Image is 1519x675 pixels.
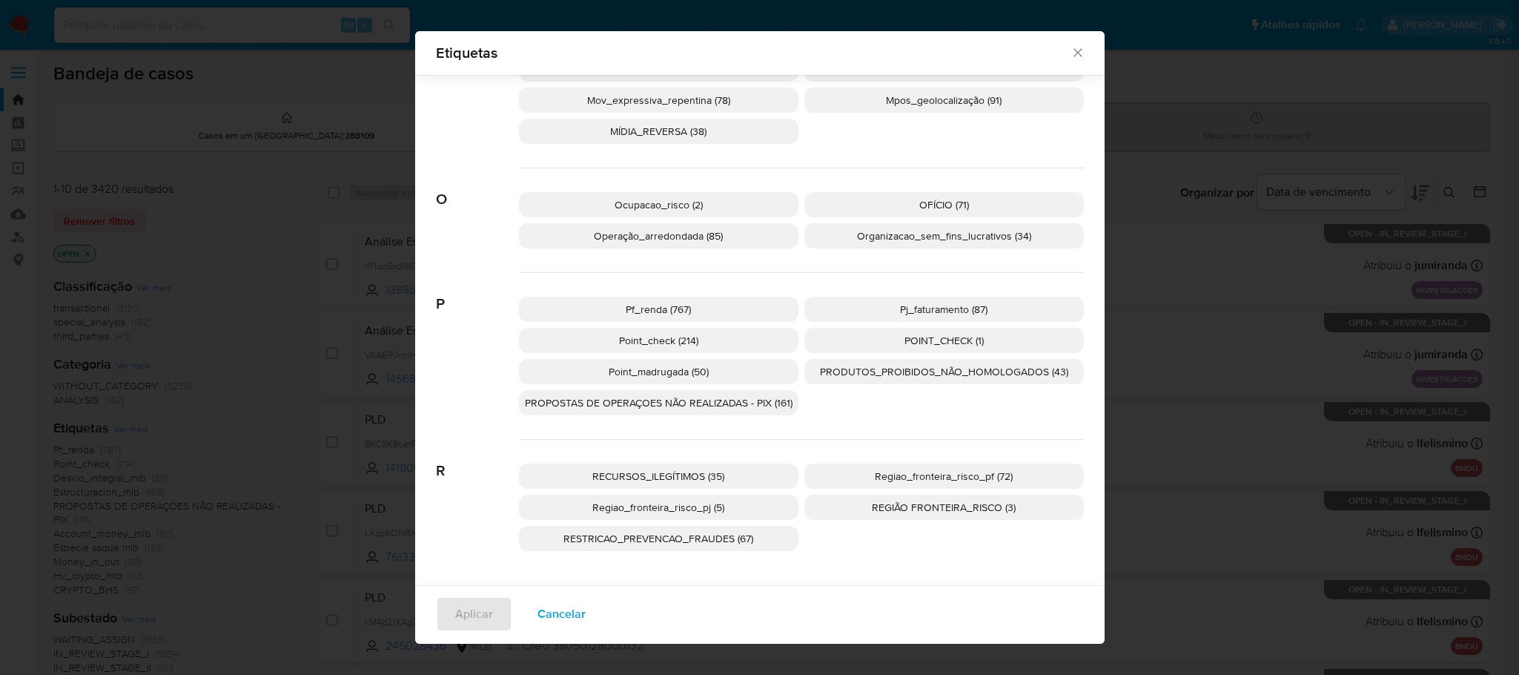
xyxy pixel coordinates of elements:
[904,333,984,348] span: POINT_CHECK (1)
[626,302,691,317] span: Pf_renda (767)
[619,333,698,348] span: Point_check (214)
[857,228,1031,243] span: Organizacao_sem_fins_lucrativos (34)
[615,197,703,212] span: Ocupacao_risco (2)
[609,364,709,379] span: Point_madrugada (50)
[519,359,798,384] div: Point_madrugada (50)
[436,45,1071,60] span: Etiquetas
[804,359,1084,384] div: PRODUTOS_PROIBIDOS_NÃO_HOMOLOGADOS (43)
[820,364,1068,379] span: PRODUTOS_PROIBIDOS_NÃO_HOMOLOGADOS (43)
[886,93,1002,108] span: Mpos_geolocalização (91)
[436,168,519,208] span: O
[436,273,519,313] span: P
[519,328,798,353] div: Point_check (214)
[525,395,792,410] span: PROPOSTAS DE OPERAÇOES NÃO REALIZADAS - PIX (161)
[436,440,519,480] span: R
[519,192,798,217] div: Ocupacao_risco (2)
[804,495,1084,520] div: REGIÃO FRONTEIRA_RISCO (3)
[1070,45,1084,59] button: Fechar
[594,228,723,243] span: Operação_arredondada (85)
[537,598,586,630] span: Cancelar
[804,328,1084,353] div: POINT_CHECK (1)
[592,469,724,484] span: RECURSOS_ILEGÍTIMOS (35)
[519,223,798,248] div: Operação_arredondada (85)
[519,390,798,415] div: PROPOSTAS DE OPERAÇOES NÃO REALIZADAS - PIX (161)
[519,464,798,489] div: RECURSOS_ILEGÍTIMOS (35)
[587,93,730,108] span: Mov_expressiva_repentina (78)
[872,500,1016,515] span: REGIÃO FRONTEIRA_RISCO (3)
[610,124,706,139] span: MÍDIA_REVERSA (38)
[518,596,605,632] button: Cancelar
[804,297,1084,322] div: Pj_faturamento (87)
[519,297,798,322] div: Pf_renda (767)
[563,531,753,546] span: RESTRICAO_PREVENCAO_FRAUDES (67)
[900,302,987,317] span: Pj_faturamento (87)
[519,495,798,520] div: Regiao_fronteira_risco_pj (5)
[875,469,1013,484] span: Regiao_fronteira_risco_pf (72)
[519,526,798,551] div: RESTRICAO_PREVENCAO_FRAUDES (67)
[804,192,1084,217] div: OFÍCIO (71)
[519,88,798,113] div: Mov_expressiva_repentina (78)
[592,500,724,515] span: Regiao_fronteira_risco_pj (5)
[804,88,1084,113] div: Mpos_geolocalização (91)
[804,464,1084,489] div: Regiao_fronteira_risco_pf (72)
[519,119,798,144] div: MÍDIA_REVERSA (38)
[919,197,969,212] span: OFÍCIO (71)
[804,223,1084,248] div: Organizacao_sem_fins_lucrativos (34)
